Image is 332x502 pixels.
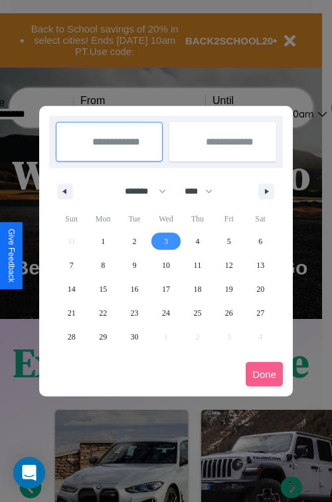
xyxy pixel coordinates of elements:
[56,301,87,325] button: 21
[87,253,118,277] button: 8
[119,208,150,229] span: Tue
[245,208,276,229] span: Sat
[87,229,118,253] button: 1
[245,301,276,325] button: 27
[56,253,87,277] button: 7
[225,301,233,325] span: 26
[256,253,264,277] span: 13
[245,229,276,253] button: 6
[225,277,233,301] span: 19
[119,229,150,253] button: 2
[133,253,137,277] span: 9
[150,229,181,253] button: 3
[182,253,213,277] button: 11
[150,277,181,301] button: 17
[256,277,264,301] span: 20
[99,325,107,349] span: 29
[213,253,244,277] button: 12
[119,253,150,277] button: 9
[162,253,170,277] span: 10
[225,253,233,277] span: 12
[150,253,181,277] button: 10
[131,325,139,349] span: 30
[245,277,276,301] button: 20
[213,208,244,229] span: Fri
[87,325,118,349] button: 29
[119,301,150,325] button: 23
[195,229,199,253] span: 4
[182,277,213,301] button: 18
[213,229,244,253] button: 5
[68,301,76,325] span: 21
[99,301,107,325] span: 22
[193,301,201,325] span: 25
[258,229,262,253] span: 6
[182,301,213,325] button: 25
[213,301,244,325] button: 26
[131,301,139,325] span: 23
[162,277,170,301] span: 17
[119,277,150,301] button: 16
[56,277,87,301] button: 14
[213,277,244,301] button: 19
[7,229,16,282] div: Give Feedback
[150,208,181,229] span: Wed
[99,277,107,301] span: 15
[131,277,139,301] span: 16
[182,208,213,229] span: Thu
[87,208,118,229] span: Mon
[162,301,170,325] span: 24
[119,325,150,349] button: 30
[87,301,118,325] button: 22
[194,253,202,277] span: 11
[246,362,283,387] button: Done
[87,277,118,301] button: 15
[70,253,74,277] span: 7
[256,301,264,325] span: 27
[150,301,181,325] button: 24
[68,277,76,301] span: 14
[68,325,76,349] span: 28
[164,229,168,253] span: 3
[56,208,87,229] span: Sun
[133,229,137,253] span: 2
[227,229,231,253] span: 5
[193,277,201,301] span: 18
[56,325,87,349] button: 28
[182,229,213,253] button: 4
[101,229,105,253] span: 1
[13,457,45,489] div: Open Intercom Messenger
[101,253,105,277] span: 8
[245,253,276,277] button: 13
